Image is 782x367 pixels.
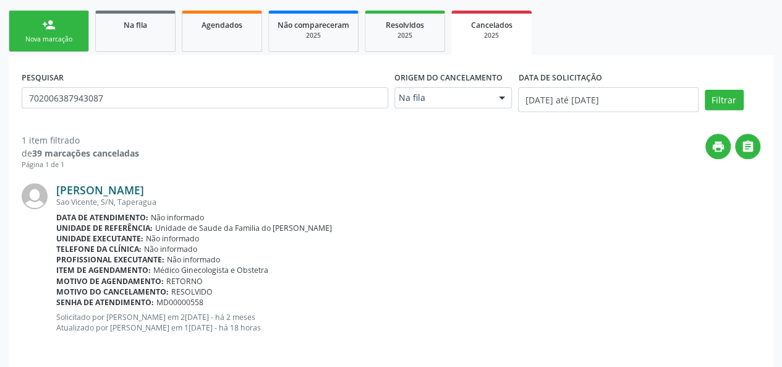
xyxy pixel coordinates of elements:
span: Resolvidos [386,20,424,30]
div: 2025 [460,31,523,40]
span: RETORNO [166,276,203,287]
label: PESQUISAR [22,68,64,87]
a: [PERSON_NAME] [56,183,144,197]
b: Motivo do cancelamento: [56,287,169,297]
span: Na fila [124,20,147,30]
i:  [741,140,755,153]
div: Nova marcação [18,35,80,44]
b: Item de agendamento: [56,265,151,275]
span: MD00000558 [156,297,203,308]
div: 1 item filtrado [22,134,139,147]
div: de [22,147,139,160]
span: Agendados [202,20,242,30]
b: Motivo de agendamento: [56,276,164,287]
b: Unidade executante: [56,233,143,244]
img: img [22,183,48,209]
p: Solicitado por [PERSON_NAME] em 2[DATE] - há 2 meses Atualizado por [PERSON_NAME] em 1[DATE] - há... [56,312,760,333]
div: Sao Vicente, S/N, Taperagua [56,197,760,207]
input: Selecione um intervalo [518,87,698,112]
strong: 39 marcações canceladas [32,147,139,159]
button: print [705,134,731,159]
span: Não informado [144,244,197,254]
div: 2025 [278,31,349,40]
div: person_add [42,18,56,32]
b: Senha de atendimento: [56,297,154,308]
span: Não informado [151,212,204,223]
label: DATA DE SOLICITAÇÃO [518,68,601,87]
b: Data de atendimento: [56,212,148,223]
b: Unidade de referência: [56,223,153,233]
b: Telefone da clínica: [56,244,142,254]
span: Não informado [146,233,199,244]
button:  [735,134,760,159]
span: Unidade de Saude da Familia do [PERSON_NAME] [155,223,332,233]
span: Não compareceram [278,20,349,30]
span: RESOLVIDO [171,287,213,297]
button: Filtrar [705,90,744,111]
span: Não informado [167,254,220,265]
div: 2025 [374,31,436,40]
span: Médico Ginecologista e Obstetra [153,265,268,275]
i: print [712,140,725,153]
b: Profissional executante: [56,254,164,265]
span: Cancelados [471,20,512,30]
input: Nome, CNS [22,87,388,108]
span: Na fila [399,92,487,104]
div: Página 1 de 1 [22,160,139,170]
label: Origem do cancelamento [394,68,503,87]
